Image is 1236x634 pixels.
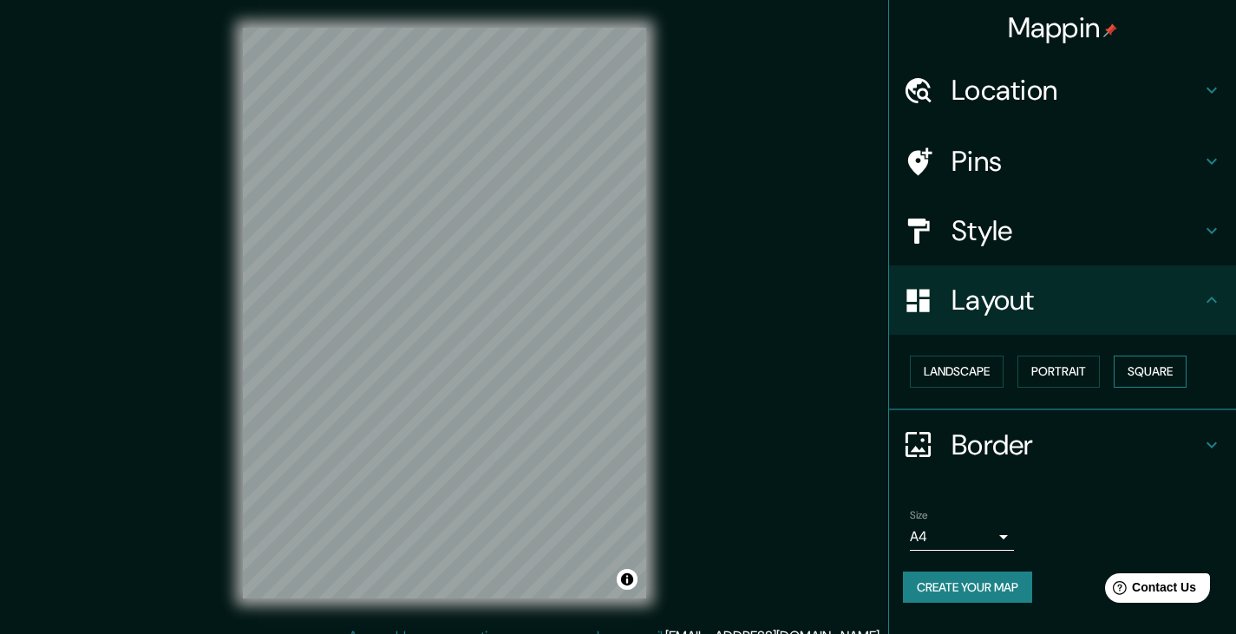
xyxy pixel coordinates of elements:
[952,213,1201,248] h4: Style
[903,572,1032,604] button: Create your map
[952,283,1201,317] h4: Layout
[910,356,1004,388] button: Landscape
[889,127,1236,196] div: Pins
[889,265,1236,335] div: Layout
[910,507,928,522] label: Size
[1082,566,1217,615] iframe: Help widget launcher
[889,56,1236,125] div: Location
[952,428,1201,462] h4: Border
[952,73,1201,108] h4: Location
[1114,356,1187,388] button: Square
[910,523,1014,551] div: A4
[1017,356,1100,388] button: Portrait
[889,196,1236,265] div: Style
[952,144,1201,179] h4: Pins
[1103,23,1117,37] img: pin-icon.png
[617,569,638,590] button: Toggle attribution
[1008,10,1118,45] h4: Mappin
[243,28,646,598] canvas: Map
[889,410,1236,480] div: Border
